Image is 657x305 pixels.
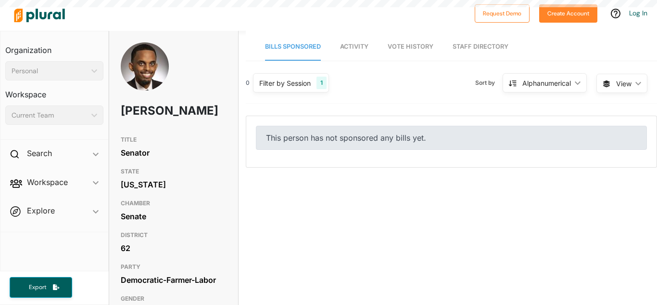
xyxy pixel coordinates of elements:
a: Create Account [539,8,597,18]
h3: DISTRICT [121,229,227,241]
div: Senate [121,209,227,224]
span: View [616,79,632,89]
div: Democratic-Farmer-Labor [121,273,227,287]
span: Export [22,283,53,292]
div: Personal [12,66,88,76]
div: Current Team [12,110,88,120]
span: Sort by [475,79,503,87]
div: [US_STATE] [121,177,227,192]
h3: CHAMBER [121,198,227,209]
div: 62 [121,241,227,255]
a: Vote History [388,33,433,61]
span: Bills Sponsored [265,43,321,50]
div: Filter by Session [259,78,311,88]
button: Request Demo [475,4,530,23]
h3: Organization [5,36,103,57]
h3: GENDER [121,293,227,305]
span: Vote History [388,43,433,50]
div: This person has not sponsored any bills yet. [256,126,647,150]
button: Export [10,277,72,298]
h3: STATE [121,166,227,177]
span: Activity [340,43,368,50]
a: Request Demo [475,8,530,18]
a: Log In [629,9,647,17]
div: 0 [246,79,250,87]
img: Headshot of Omar Fateh [121,42,169,103]
a: Bills Sponsored [265,33,321,61]
h2: Search [27,148,52,159]
a: Activity [340,33,368,61]
div: 1 [316,77,327,89]
a: Staff Directory [453,33,508,61]
h3: TITLE [121,134,227,146]
button: Create Account [539,4,597,23]
h3: Workspace [5,80,103,102]
div: Senator [121,146,227,160]
div: Alphanumerical [522,78,571,88]
h1: [PERSON_NAME] [121,96,184,125]
h3: PARTY [121,261,227,273]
